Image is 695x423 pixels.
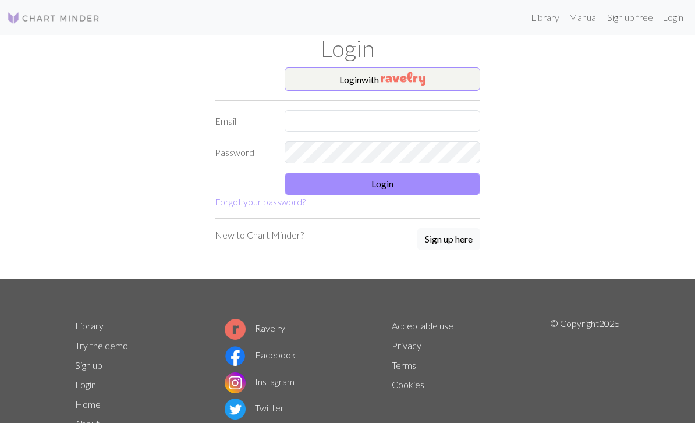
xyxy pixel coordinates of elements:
a: Instagram [225,376,295,387]
label: Email [208,110,278,132]
button: Sign up here [417,228,480,250]
button: Login [285,173,480,195]
a: Facebook [225,349,296,360]
img: Ravelry logo [225,319,246,340]
a: Sign up free [602,6,658,29]
img: Instagram logo [225,372,246,393]
a: Library [526,6,564,29]
a: Terms [392,360,416,371]
a: Cookies [392,379,424,390]
a: Home [75,399,101,410]
label: Password [208,141,278,163]
a: Try the demo [75,340,128,351]
img: Ravelry [381,72,425,86]
p: New to Chart Minder? [215,228,304,242]
img: Twitter logo [225,399,246,420]
a: Sign up [75,360,102,371]
button: Loginwith [285,67,480,91]
a: Twitter [225,402,284,413]
h1: Login [68,35,627,63]
img: Logo [7,11,100,25]
a: Privacy [392,340,421,351]
img: Facebook logo [225,346,246,367]
a: Ravelry [225,322,285,333]
a: Acceptable use [392,320,453,331]
a: Library [75,320,104,331]
a: Login [658,6,688,29]
a: Forgot your password? [215,196,306,207]
a: Manual [564,6,602,29]
a: Login [75,379,96,390]
a: Sign up here [417,228,480,251]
